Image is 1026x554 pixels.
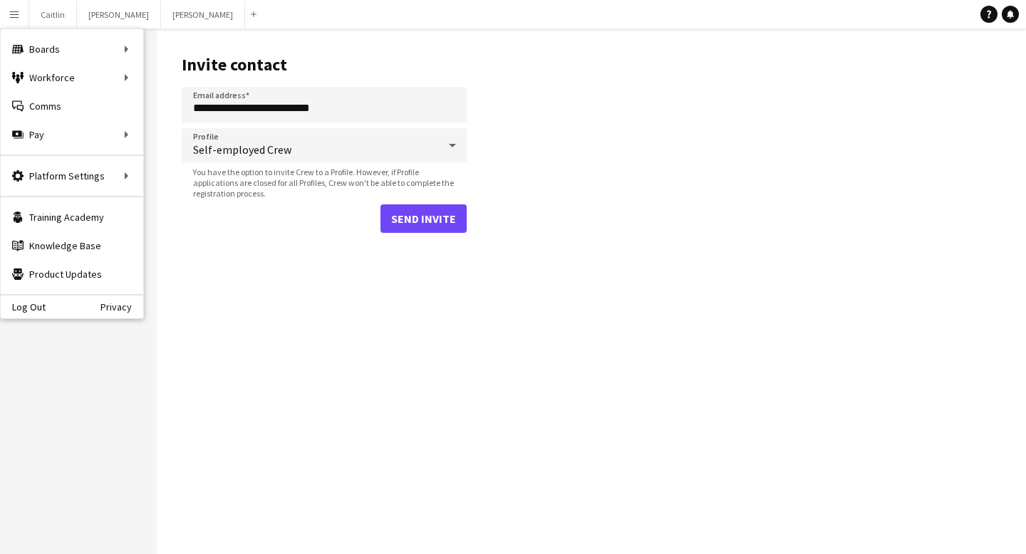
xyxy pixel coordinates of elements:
button: [PERSON_NAME] [161,1,245,28]
div: Platform Settings [1,162,143,190]
div: Workforce [1,63,143,92]
div: Boards [1,35,143,63]
a: Privacy [100,301,143,313]
a: Product Updates [1,260,143,288]
button: Send invite [380,204,467,233]
div: Pay [1,120,143,149]
a: Comms [1,92,143,120]
button: [PERSON_NAME] [77,1,161,28]
span: Self-employed Crew [193,142,438,157]
h1: Invite contact [182,54,467,75]
a: Training Academy [1,203,143,231]
a: Knowledge Base [1,231,143,260]
button: Caitlin [29,1,77,28]
a: Log Out [1,301,46,313]
span: You have the option to invite Crew to a Profile. However, if Profile applications are closed for ... [182,167,467,199]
